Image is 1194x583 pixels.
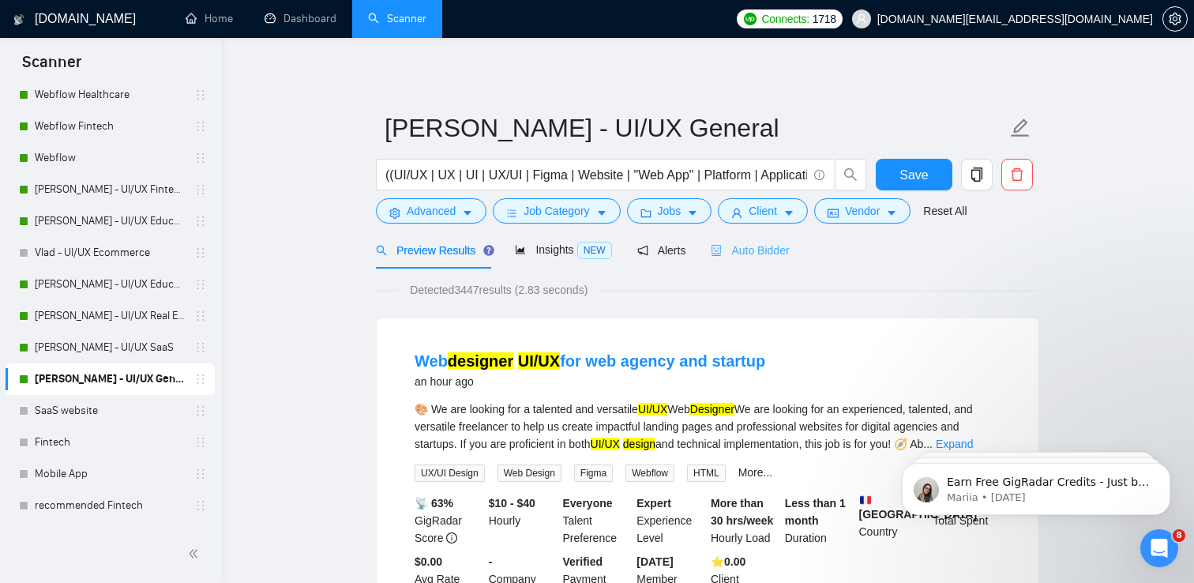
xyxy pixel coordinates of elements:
[35,458,185,490] a: Mobile App
[1173,529,1185,542] span: 8
[415,555,442,568] b: $0.00
[385,165,807,185] input: Search Freelance Jobs...
[482,243,496,258] div: Tooltip anchor
[376,198,486,224] button: settingAdvancedcaret-down
[415,497,453,510] b: 📡 63%
[194,468,207,480] span: holder
[711,497,773,527] b: More than 30 hrs/week
[563,555,603,568] b: Verified
[711,244,789,257] span: Auto Bidder
[194,373,207,386] span: holder
[506,207,517,219] span: bars
[637,244,686,257] span: Alerts
[782,495,856,547] div: Duration
[577,242,612,259] span: NEW
[962,167,992,182] span: copy
[415,372,765,391] div: an hour ago
[738,466,773,479] a: More...
[376,245,387,256] span: search
[389,207,400,219] span: setting
[35,521,185,553] a: Branding
[486,495,560,547] div: Hourly
[376,244,490,257] span: Preview Results
[640,207,651,219] span: folder
[186,12,233,25] a: homeHome
[194,499,207,512] span: holder
[687,207,698,219] span: caret-down
[448,352,513,370] mark: designer
[859,495,978,521] b: [GEOGRAPHIC_DATA]
[35,79,185,111] a: Webflow Healthcare
[35,363,185,395] a: [PERSON_NAME] - UI/UX General
[1162,6,1188,32] button: setting
[194,436,207,449] span: holder
[35,395,185,427] a: SaaS website
[415,401,1001,453] div: 🎨 We are looking for a talented and versatile Web We are looking for an experienced, talented, an...
[563,497,613,510] b: Everyone
[744,13,757,25] img: upwork-logo.png
[1001,159,1033,190] button: delete
[35,490,185,521] a: recommended Fintech
[411,495,486,547] div: GigRadar Score
[446,532,457,544] span: info-circle
[194,310,207,322] span: holder
[923,202,967,220] a: Reset All
[35,269,185,300] a: [PERSON_NAME] - UI/UX Education
[813,10,836,28] span: 1718
[708,495,782,547] div: Hourly Load
[194,404,207,417] span: holder
[407,202,456,220] span: Advanced
[625,465,674,482] span: Webflow
[415,465,485,482] span: UX/UI Design
[13,7,24,32] img: logo
[711,245,722,256] span: robot
[415,352,765,370] a: Webdesigner UI/UXfor web agency and startup
[194,88,207,101] span: holder
[1002,167,1032,182] span: delete
[368,12,426,25] a: searchScanner
[845,202,880,220] span: Vendor
[385,108,1007,148] input: Scanner name...
[856,495,930,547] div: Country
[856,13,867,24] span: user
[718,198,808,224] button: userClientcaret-down
[399,281,599,299] span: Detected 3447 results (2.83 seconds)
[636,497,671,510] b: Expert
[1010,118,1031,138] span: edit
[835,167,865,182] span: search
[783,207,794,219] span: caret-down
[194,278,207,291] span: holder
[860,495,871,506] img: 🇫🇷
[489,555,493,568] b: -
[711,555,745,568] b: ⭐️ 0.00
[35,111,185,142] a: Webflow Fintech
[35,332,185,363] a: [PERSON_NAME] - UI/UX SaaS
[638,403,667,416] mark: UI/UX
[687,465,726,482] span: HTML
[835,159,866,190] button: search
[515,243,611,256] span: Insights
[574,465,613,482] span: Figma
[828,207,839,219] span: idcard
[194,152,207,164] span: holder
[265,12,336,25] a: dashboardDashboard
[194,341,207,354] span: holder
[194,120,207,133] span: holder
[35,174,185,205] a: [PERSON_NAME] - UI/UX Fintech
[814,198,911,224] button: idcardVendorcaret-down
[886,207,897,219] span: caret-down
[785,497,846,527] b: Less than 1 month
[596,207,607,219] span: caret-down
[493,198,620,224] button: barsJob Categorycaret-down
[560,495,634,547] div: Talent Preference
[194,215,207,228] span: holder
[1140,529,1178,567] iframe: Intercom live chat
[961,159,993,190] button: copy
[878,430,1194,540] iframe: Intercom notifications message
[690,403,734,416] mark: Designer
[497,465,561,482] span: Web Design
[518,352,560,370] mark: UI/UX
[636,555,673,568] b: [DATE]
